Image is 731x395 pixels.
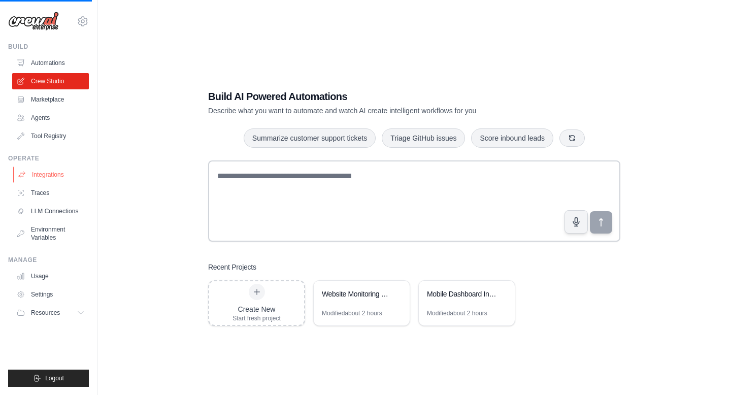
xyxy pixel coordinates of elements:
[12,221,89,246] a: Environment Variables
[12,305,89,321] button: Resources
[559,129,585,147] button: Get new suggestions
[8,154,89,162] div: Operate
[244,128,376,148] button: Summarize customer support tickets
[13,167,90,183] a: Integrations
[12,55,89,71] a: Automations
[31,309,60,317] span: Resources
[322,309,382,317] div: Modified about 2 hours
[12,268,89,284] a: Usage
[45,374,64,382] span: Logout
[322,289,391,299] div: Website Monitoring & Alerting System
[8,370,89,387] button: Logout
[471,128,553,148] button: Score inbound leads
[680,346,731,395] iframe: Chat Widget
[8,12,59,31] img: Logo
[12,185,89,201] a: Traces
[12,203,89,219] a: LLM Connections
[382,128,465,148] button: Triage GitHub issues
[564,210,588,234] button: Click to speak your automation idea
[12,110,89,126] a: Agents
[12,73,89,89] a: Crew Studio
[232,314,281,322] div: Start fresh project
[208,262,256,272] h3: Recent Projects
[232,304,281,314] div: Create New
[12,91,89,108] a: Marketplace
[12,286,89,303] a: Settings
[8,256,89,264] div: Manage
[208,89,549,104] h1: Build AI Powered Automations
[8,43,89,51] div: Build
[427,289,496,299] div: Mobile Dashboard Interface Specifications - POD Business
[208,106,549,116] p: Describe what you want to automate and watch AI create intelligent workflows for you
[12,128,89,144] a: Tool Registry
[427,309,487,317] div: Modified about 2 hours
